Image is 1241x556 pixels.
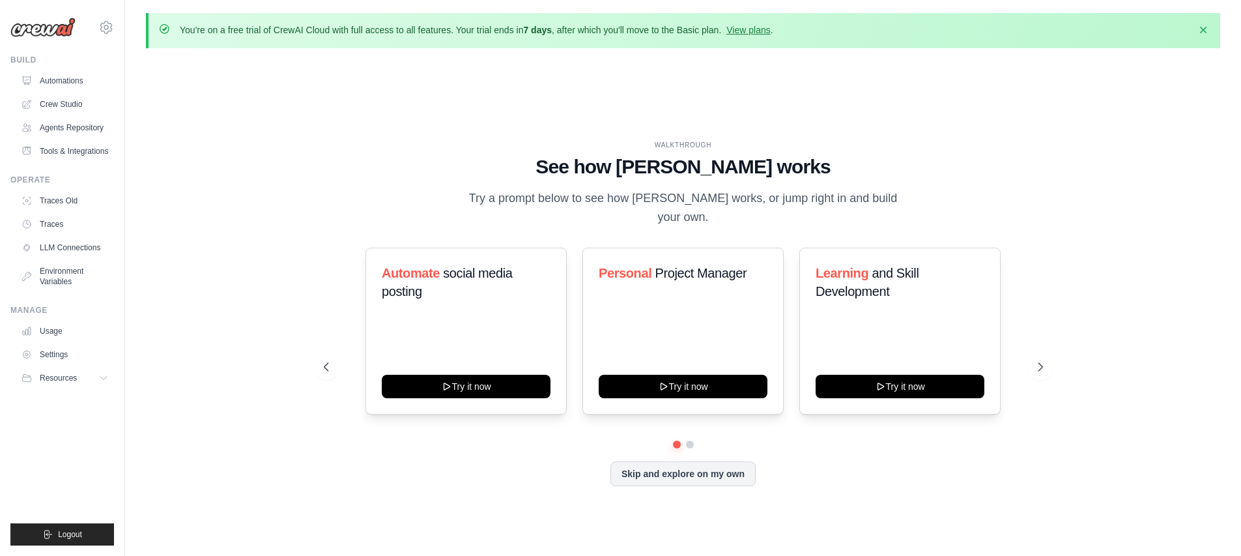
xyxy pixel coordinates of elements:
[16,237,114,258] a: LLM Connections
[599,375,767,398] button: Try it now
[180,23,773,37] p: You're on a free trial of CrewAI Cloud with full access to all features. Your trial ends in , aft...
[523,25,552,35] strong: 7 days
[10,305,114,315] div: Manage
[58,529,82,540] span: Logout
[382,266,513,299] span: social media posting
[726,25,770,35] a: View plans
[16,368,114,388] button: Resources
[16,261,114,292] a: Environment Variables
[16,141,114,162] a: Tools & Integrations
[16,94,114,115] a: Crew Studio
[324,155,1043,179] h1: See how [PERSON_NAME] works
[655,266,747,280] span: Project Manager
[610,461,756,486] button: Skip and explore on my own
[10,18,76,37] img: Logo
[16,344,114,365] a: Settings
[816,375,984,398] button: Try it now
[382,375,550,398] button: Try it now
[16,117,114,138] a: Agents Repository
[16,70,114,91] a: Automations
[10,175,114,185] div: Operate
[16,321,114,342] a: Usage
[16,190,114,211] a: Traces Old
[382,266,440,280] span: Automate
[599,266,651,280] span: Personal
[10,523,114,546] button: Logout
[324,140,1043,150] div: WALKTHROUGH
[16,214,114,235] a: Traces
[10,55,114,65] div: Build
[464,189,902,227] p: Try a prompt below to see how [PERSON_NAME] works, or jump right in and build your own.
[816,266,868,280] span: Learning
[40,373,77,383] span: Resources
